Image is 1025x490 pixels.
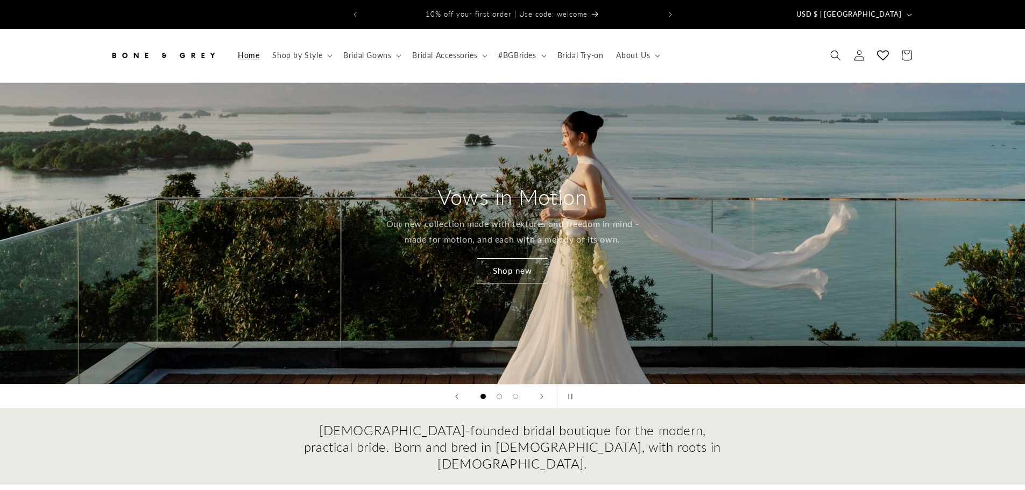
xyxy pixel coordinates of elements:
a: Home [231,44,266,67]
summary: #BGBrides [492,44,550,67]
a: Shop new [477,258,548,283]
summary: Bridal Gowns [337,44,406,67]
summary: Search [824,44,847,67]
a: Bone and Grey Bridal [105,40,221,72]
span: #BGBrides [498,51,536,60]
button: Pause slideshow [557,385,581,408]
p: Our new collection made with textures and freedom in mind - made for motion, and each with a melo... [385,216,640,247]
button: USD $ | [GEOGRAPHIC_DATA] [790,4,916,25]
h2: [DEMOGRAPHIC_DATA]-founded bridal boutique for the modern, practical bride. Born and bred in [DEM... [303,422,723,472]
button: Next announcement [659,4,682,25]
button: Load slide 1 of 3 [475,388,491,404]
h2: Vows in Motion [437,183,587,211]
button: Load slide 3 of 3 [507,388,524,404]
button: Load slide 2 of 3 [491,388,507,404]
span: Shop by Style [272,51,322,60]
button: Next slide [530,385,554,408]
summary: Bridal Accessories [406,44,492,67]
img: Bone and Grey Bridal [109,44,217,67]
summary: Shop by Style [266,44,337,67]
summary: About Us [610,44,665,67]
a: Bridal Try-on [551,44,610,67]
span: About Us [616,51,650,60]
span: Bridal Gowns [343,51,391,60]
span: USD $ | [GEOGRAPHIC_DATA] [796,9,902,20]
span: Bridal Try-on [557,51,604,60]
span: 10% off your first order | Use code: welcome [426,10,588,18]
button: Previous slide [445,385,469,408]
button: Previous announcement [343,4,367,25]
span: Bridal Accessories [412,51,477,60]
span: Home [238,51,259,60]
